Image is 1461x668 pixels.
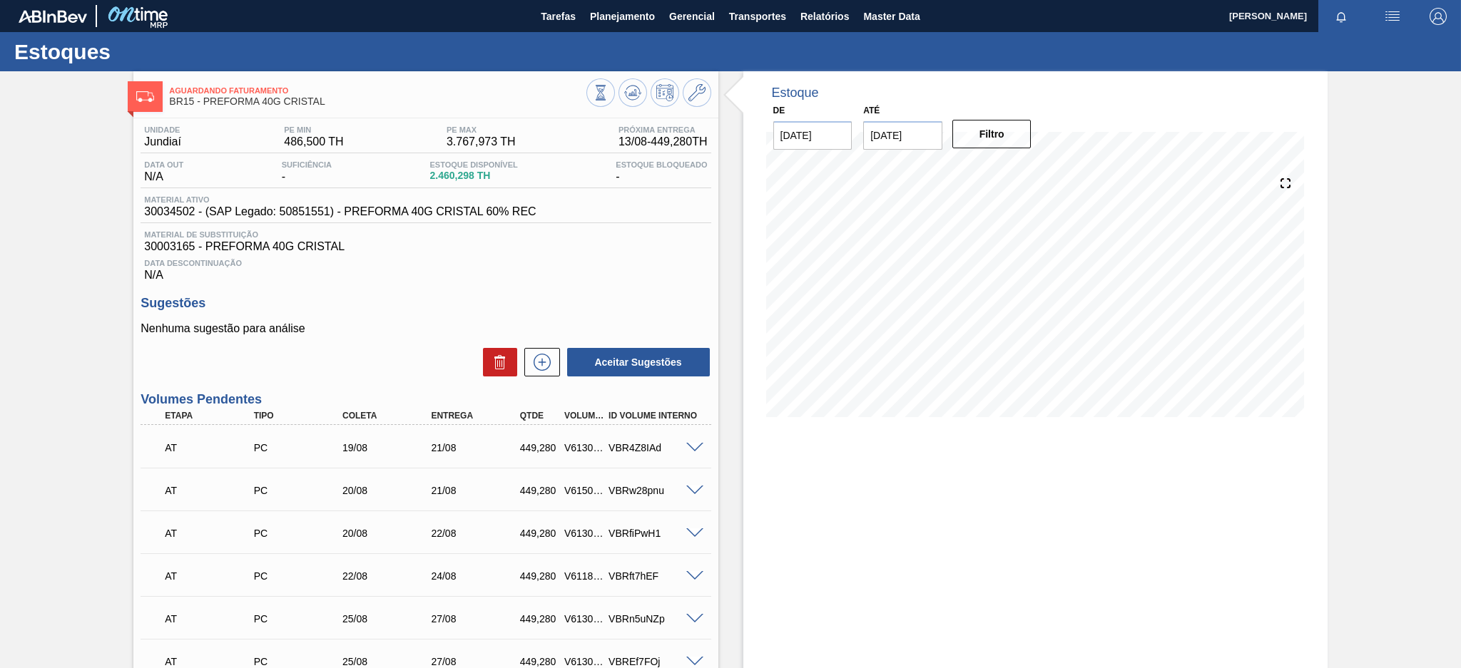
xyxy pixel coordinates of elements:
[165,528,258,539] p: AT
[863,121,942,150] input: dd/mm/yyyy
[161,475,261,506] div: Aguardando Informações de Transporte
[1384,8,1401,25] img: userActions
[516,613,563,625] div: 449,280
[560,346,711,378] div: Aceitar Sugestões
[1318,6,1364,26] button: Notificações
[773,121,852,150] input: dd/mm/yyyy
[561,570,607,582] div: V611827
[772,86,819,101] div: Estoque
[516,411,563,421] div: Qtde
[616,160,707,169] span: Estoque Bloqueado
[339,442,439,453] div: 19/08/2025
[683,78,711,107] button: Ir ao Master Data / Geral
[250,570,350,582] div: Pedido de Compra
[427,570,527,582] div: 24/08/2025
[165,485,258,496] p: AT
[144,160,183,169] span: Data out
[517,348,560,376] div: Nova sugestão
[339,656,439,667] div: 25/08/2025
[1430,8,1447,25] img: Logout
[169,96,586,107] span: BR15 - PREFORMA 40G CRISTAL
[250,411,350,421] div: Tipo
[284,135,343,148] span: 486,500 TH
[561,485,607,496] div: V615066
[952,120,1032,148] button: Filtro
[161,432,261,463] div: Aguardando Informações de Transporte
[144,259,707,267] span: Data Descontinuação
[161,411,261,421] div: Etapa
[561,442,607,453] div: V613018
[729,8,786,25] span: Transportes
[250,442,350,453] div: Pedido de Compra
[427,442,527,453] div: 21/08/2025
[339,528,439,539] div: 20/08/2025
[567,348,710,376] button: Aceitar Sugestões
[561,528,607,539] div: V613017
[427,485,527,496] div: 21/08/2025
[618,135,708,148] span: 13/08 - 449,280 TH
[165,442,258,453] p: AT
[141,392,711,407] h3: Volumes Pendentes
[618,78,647,107] button: Atualizar Gráfico
[339,485,439,496] div: 20/08/2025
[605,613,705,625] div: VBRn5uNZp
[141,296,711,311] h3: Sugestões
[141,253,711,282] div: N/A
[144,205,536,218] span: 30034502 - (SAP Legado: 50851551) - PREFORMA 40G CRISTAL 60% REC
[605,570,705,582] div: VBRft7hEF
[516,656,563,667] div: 449,280
[561,613,607,625] div: V613019
[427,528,527,539] div: 22/08/2025
[561,411,607,421] div: Volume Portal
[141,322,711,335] p: Nenhuma sugestão para análise
[427,656,527,667] div: 27/08/2025
[429,160,517,169] span: Estoque Disponível
[165,570,258,582] p: AT
[250,656,350,667] div: Pedido de Compra
[605,485,705,496] div: VBRw28pnu
[282,160,332,169] span: Suficiência
[284,125,343,134] span: PE MIN
[19,10,87,23] img: TNhmsLtSVTkK8tSr43FrP2fwEKptu5GPRR3wAAAABJRU5ErkJggg==
[429,170,517,181] span: 2.460,298 TH
[144,135,181,148] span: Jundiaí
[605,442,705,453] div: VBR4Z8IAd
[447,135,516,148] span: 3.767,973 TH
[427,411,527,421] div: Entrega
[427,613,527,625] div: 27/08/2025
[165,613,258,625] p: AT
[773,106,785,115] label: De
[161,560,261,592] div: Aguardando Informações de Transporte
[863,8,920,25] span: Master Data
[605,528,705,539] div: VBRfiPwH1
[669,8,715,25] span: Gerencial
[165,656,258,667] p: AT
[136,91,154,102] img: Ícone
[476,348,517,376] div: Excluir Sugestões
[144,240,707,253] span: 30003165 - PREFORMA 40G CRISTAL
[161,603,261,634] div: Aguardando Informações de Transporte
[250,528,350,539] div: Pedido de Compra
[516,570,563,582] div: 449,280
[339,613,439,625] div: 25/08/2025
[339,411,439,421] div: Coleta
[161,518,261,549] div: Aguardando Informações de Transporte
[605,656,705,667] div: VBREf7FOj
[250,613,350,625] div: Pedido de Compra
[516,485,563,496] div: 449,280
[516,528,563,539] div: 449,280
[561,656,607,667] div: V613020
[447,125,516,134] span: PE MAX
[863,106,880,115] label: Até
[14,43,268,60] h1: Estoques
[144,195,536,204] span: Material ativo
[278,160,335,183] div: -
[169,86,586,95] span: Aguardando Faturamento
[141,160,187,183] div: N/A
[541,8,576,25] span: Tarefas
[144,230,707,239] span: Material de Substituição
[144,125,181,134] span: Unidade
[800,8,849,25] span: Relatórios
[651,78,679,107] button: Programar Estoque
[612,160,711,183] div: -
